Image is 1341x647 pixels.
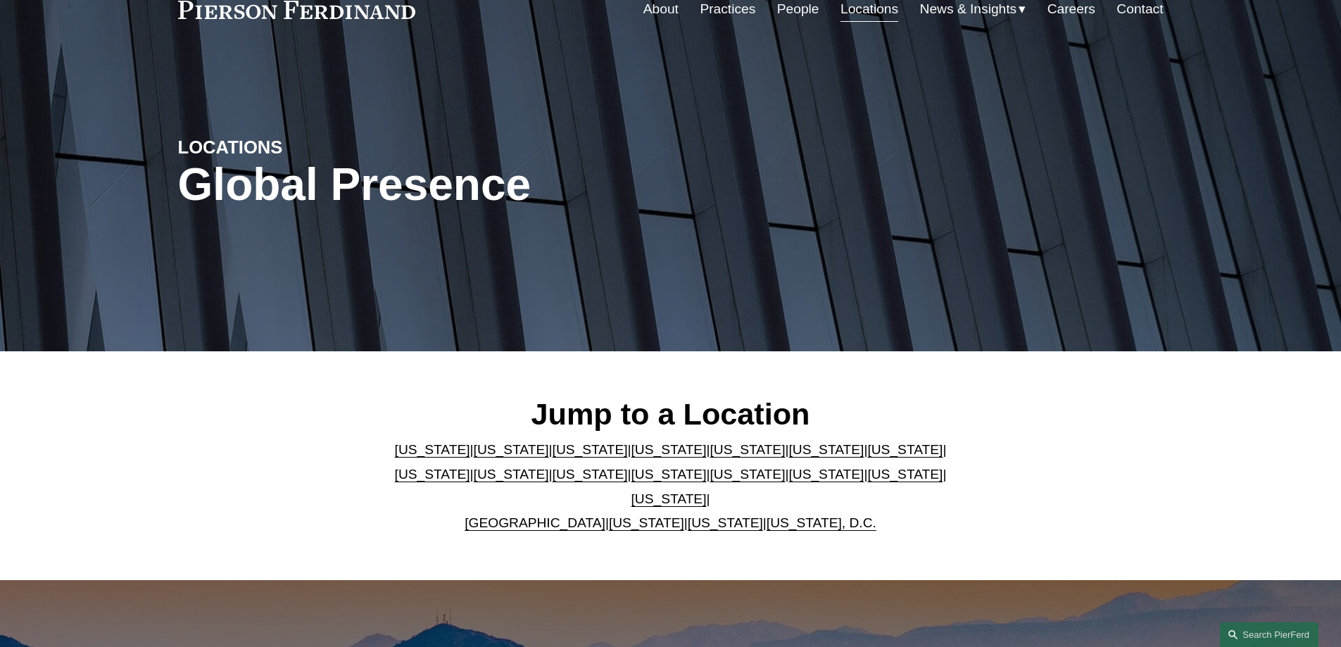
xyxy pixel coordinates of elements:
[688,515,763,530] a: [US_STATE]
[474,442,549,457] a: [US_STATE]
[395,467,470,482] a: [US_STATE]
[710,442,785,457] a: [US_STATE]
[767,515,876,530] a: [US_STATE], D.C.
[383,396,958,432] h2: Jump to a Location
[631,442,707,457] a: [US_STATE]
[465,515,605,530] a: [GEOGRAPHIC_DATA]
[710,467,785,482] a: [US_STATE]
[631,467,707,482] a: [US_STATE]
[631,491,707,506] a: [US_STATE]
[788,442,864,457] a: [US_STATE]
[609,515,684,530] a: [US_STATE]
[178,136,424,158] h4: LOCATIONS
[178,159,835,211] h1: Global Presence
[553,442,628,457] a: [US_STATE]
[867,467,943,482] a: [US_STATE]
[474,467,549,482] a: [US_STATE]
[383,438,958,535] p: | | | | | | | | | | | | | | | | | |
[867,442,943,457] a: [US_STATE]
[553,467,628,482] a: [US_STATE]
[395,442,470,457] a: [US_STATE]
[1220,622,1318,647] a: Search this site
[788,467,864,482] a: [US_STATE]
